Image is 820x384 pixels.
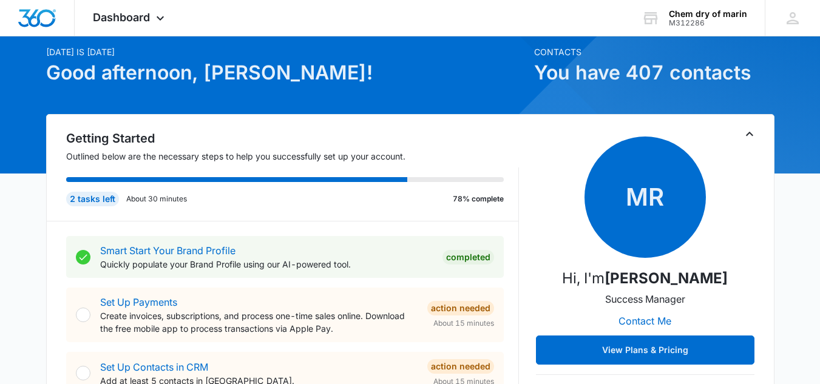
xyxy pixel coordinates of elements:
div: 2 tasks left [66,192,119,206]
div: Action Needed [427,301,494,315]
button: Toggle Collapse [742,127,757,141]
div: account name [669,9,747,19]
p: 78% complete [453,194,504,204]
p: Success Manager [605,292,685,306]
p: Contacts [534,45,774,58]
strong: [PERSON_NAME] [605,269,728,287]
div: Action Needed [427,359,494,374]
p: About 30 minutes [126,194,187,204]
span: Dashboard [93,11,150,24]
p: [DATE] is [DATE] [46,45,527,58]
a: Set Up Payments [100,296,177,308]
span: About 15 minutes [433,318,494,329]
p: Outlined below are the necessary steps to help you successfully set up your account. [66,150,519,163]
a: Set Up Contacts in CRM [100,361,208,373]
a: Smart Start Your Brand Profile [100,244,235,257]
p: Hi, I'm [562,268,728,289]
div: Completed [442,250,494,264]
button: Contact Me [606,306,683,335]
h2: Getting Started [66,129,519,147]
h1: You have 407 contacts [534,58,774,87]
h1: Good afternoon, [PERSON_NAME]! [46,58,527,87]
button: View Plans & Pricing [536,335,754,365]
span: MR [585,136,706,258]
div: account id [669,19,747,27]
p: Quickly populate your Brand Profile using our AI-powered tool. [100,258,433,271]
p: Create invoices, subscriptions, and process one-time sales online. Download the free mobile app t... [100,309,418,335]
